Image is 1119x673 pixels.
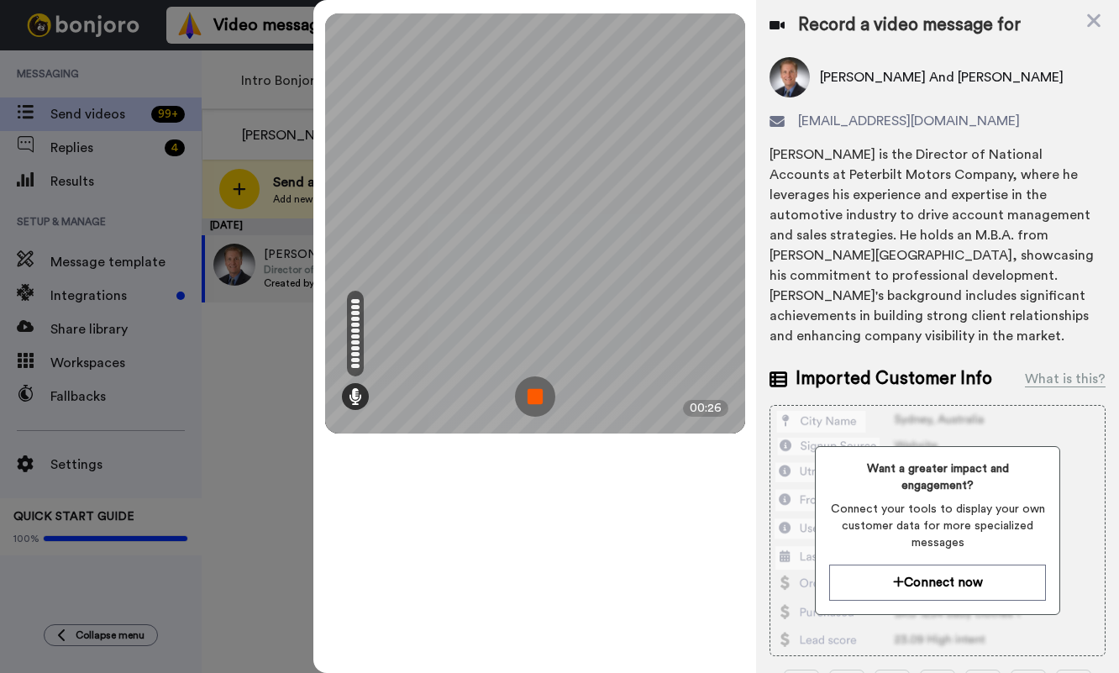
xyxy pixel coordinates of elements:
div: [PERSON_NAME] is the Director of National Accounts at Peterbilt Motors Company, where he leverage... [770,145,1106,346]
div: 00:26 [683,400,728,417]
span: Want a greater impact and engagement? [829,460,1046,494]
div: What is this? [1025,369,1106,389]
button: Connect now [829,565,1046,601]
span: Imported Customer Info [796,366,992,392]
span: [EMAIL_ADDRESS][DOMAIN_NAME] [798,111,1020,131]
img: ic_record_stop.svg [515,376,555,417]
span: Connect your tools to display your own customer data for more specialized messages [829,501,1046,551]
